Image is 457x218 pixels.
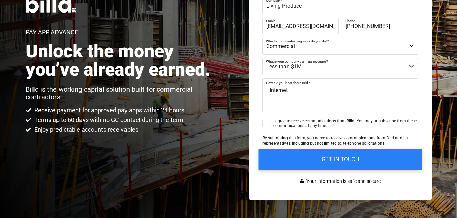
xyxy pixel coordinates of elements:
[32,106,184,114] span: Receive payment for approved pay apps within 24 hours
[262,136,408,146] span: By submitting this form, you agree to receive communications from Billd and its representatives, ...
[258,149,422,170] input: GET IN TOUCH
[32,126,138,134] span: Enjoy predictable accounts receivables
[26,86,218,101] p: Billd is the working capital solution built for commercial contractors.
[262,78,418,112] textarea: Internet
[305,176,381,186] span: Your information is safe and secure
[26,29,78,35] h1: Pay App Advance
[266,19,274,23] span: Email
[273,119,418,128] span: I agree to receive communications from Billd. You may unsubscribe from these communications at an...
[32,116,183,124] span: Terms up to 60 days with no GC contact during the term
[266,81,310,85] span: How did you hear about Billd?
[26,42,218,79] h2: Unlock the money you’ve already earned.
[262,120,270,127] input: I agree to receive communications from Billd. You may unsubscribe from these communications at an...
[345,19,355,23] span: Phone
